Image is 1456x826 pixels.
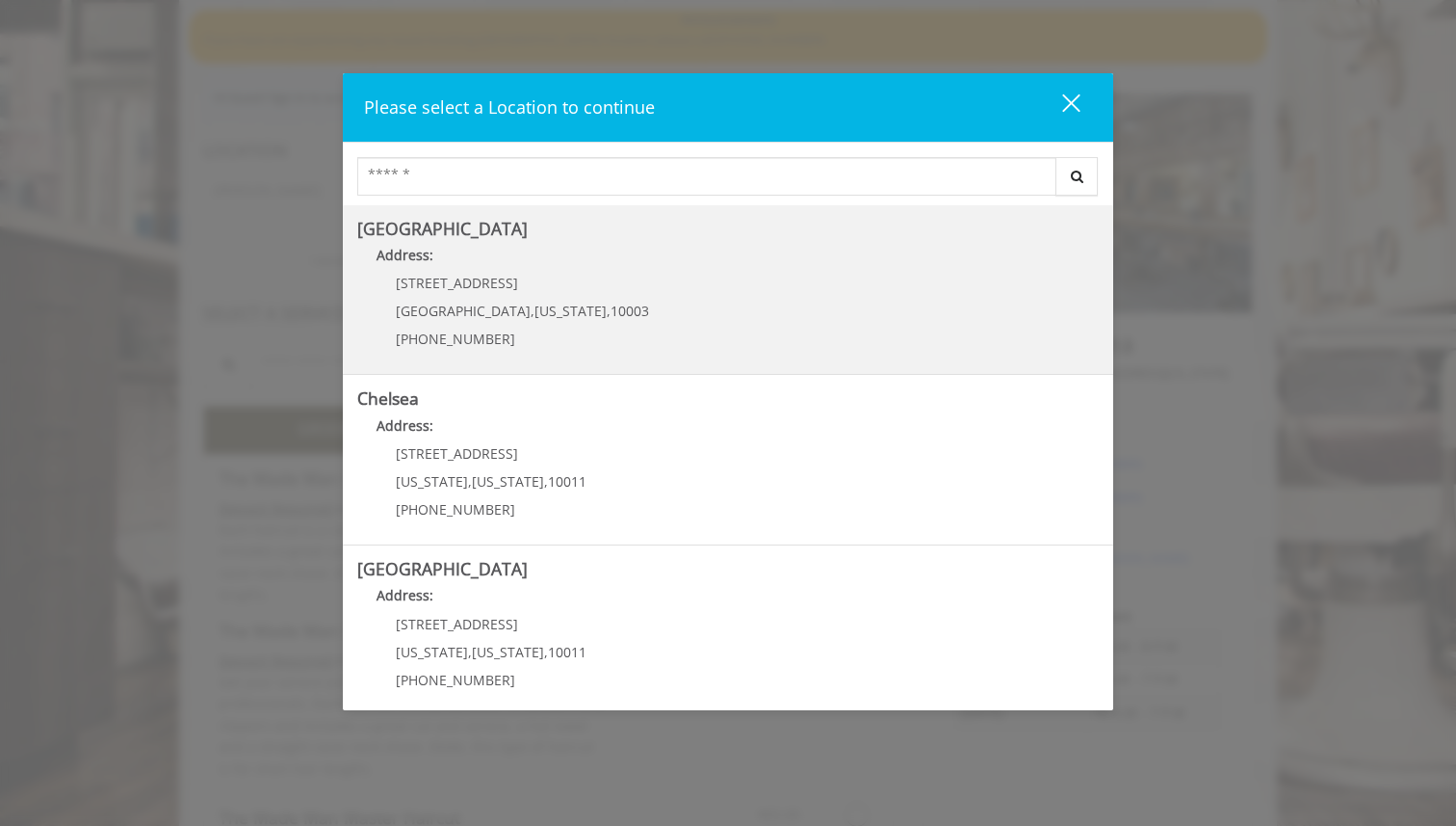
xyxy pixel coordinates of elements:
div: close dialog [1040,93,1079,121]
input: Search Center [357,157,1056,196]
i: Search button [1066,170,1088,183]
span: , [468,643,472,661]
span: [US_STATE] [534,302,607,320]
span: [PHONE_NUMBER] [396,330,515,348]
span: [STREET_ADDRESS] [396,444,518,463]
span: , [607,302,611,320]
b: Address: [377,246,433,264]
span: [PHONE_NUMBER] [396,500,515,519]
span: [STREET_ADDRESS] [396,274,518,292]
b: [GEOGRAPHIC_DATA] [357,217,528,240]
span: [US_STATE] [472,643,544,661]
span: 10011 [548,643,586,661]
span: [US_STATE] [396,643,468,661]
b: [GEOGRAPHIC_DATA] [357,557,528,580]
span: 10003 [611,302,649,320]
span: [PHONE_NUMBER] [396,671,515,689]
span: [GEOGRAPHIC_DATA] [396,302,531,320]
span: [STREET_ADDRESS] [396,615,518,633]
div: Center Select [357,157,1099,205]
b: Address: [377,586,433,604]
span: , [468,472,472,491]
button: close dialog [1027,88,1092,127]
b: Chelsea [357,386,419,410]
span: [US_STATE] [472,472,544,491]
span: [US_STATE] [396,472,468,491]
b: Address: [377,416,433,435]
span: 10011 [548,472,586,491]
span: , [544,643,548,661]
span: , [544,472,548,491]
span: , [531,302,534,320]
span: Please select a Location to continue [364,95,655,119]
